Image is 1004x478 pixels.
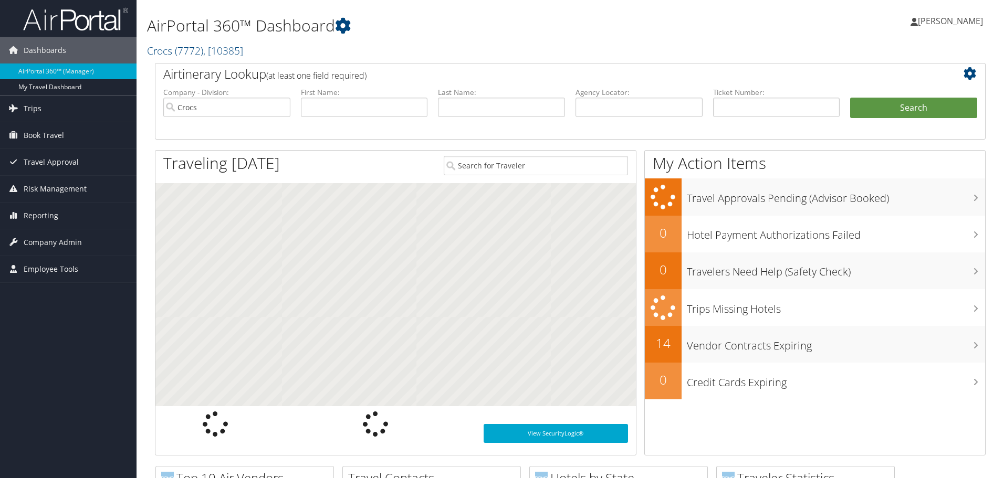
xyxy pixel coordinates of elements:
span: , [ 10385 ] [203,44,243,58]
h2: 0 [645,224,682,242]
span: Employee Tools [24,256,78,282]
span: [PERSON_NAME] [918,15,983,27]
span: Risk Management [24,176,87,202]
a: 0Travelers Need Help (Safety Check) [645,252,985,289]
a: [PERSON_NAME] [911,5,993,37]
input: Search for Traveler [444,156,628,175]
h3: Vendor Contracts Expiring [687,333,985,353]
span: Company Admin [24,229,82,256]
img: airportal-logo.png [23,7,128,31]
a: Travel Approvals Pending (Advisor Booked) [645,178,985,216]
a: Trips Missing Hotels [645,289,985,326]
h1: Traveling [DATE] [163,152,280,174]
h3: Travelers Need Help (Safety Check) [687,259,985,279]
a: View SecurityLogic® [484,424,628,443]
label: Company - Division: [163,87,290,98]
h3: Hotel Payment Authorizations Failed [687,222,985,242]
h2: 0 [645,371,682,389]
h1: AirPortal 360™ Dashboard [147,15,712,37]
span: Book Travel [24,122,64,148]
label: Ticket Number: [713,87,840,98]
button: Search [850,98,977,119]
h3: Credit Cards Expiring [687,370,985,390]
span: Reporting [24,203,58,229]
span: (at least one field required) [266,70,367,81]
span: Dashboards [24,37,66,63]
a: 0Credit Cards Expiring [645,363,985,399]
h3: Trips Missing Hotels [687,296,985,316]
h1: My Action Items [645,152,985,174]
label: Last Name: [438,87,565,98]
span: Trips [24,95,41,122]
a: 14Vendor Contracts Expiring [645,326,985,363]
a: Crocs [147,44,243,58]
h2: 0 [645,261,682,279]
label: Agency Locator: [576,87,703,98]
span: ( 7772 ) [175,44,203,58]
h2: 14 [645,334,682,352]
a: 0Hotel Payment Authorizations Failed [645,216,985,252]
h2: Airtinerary Lookup [163,65,908,83]
label: First Name: [301,87,428,98]
span: Travel Approval [24,149,79,175]
h3: Travel Approvals Pending (Advisor Booked) [687,186,985,206]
